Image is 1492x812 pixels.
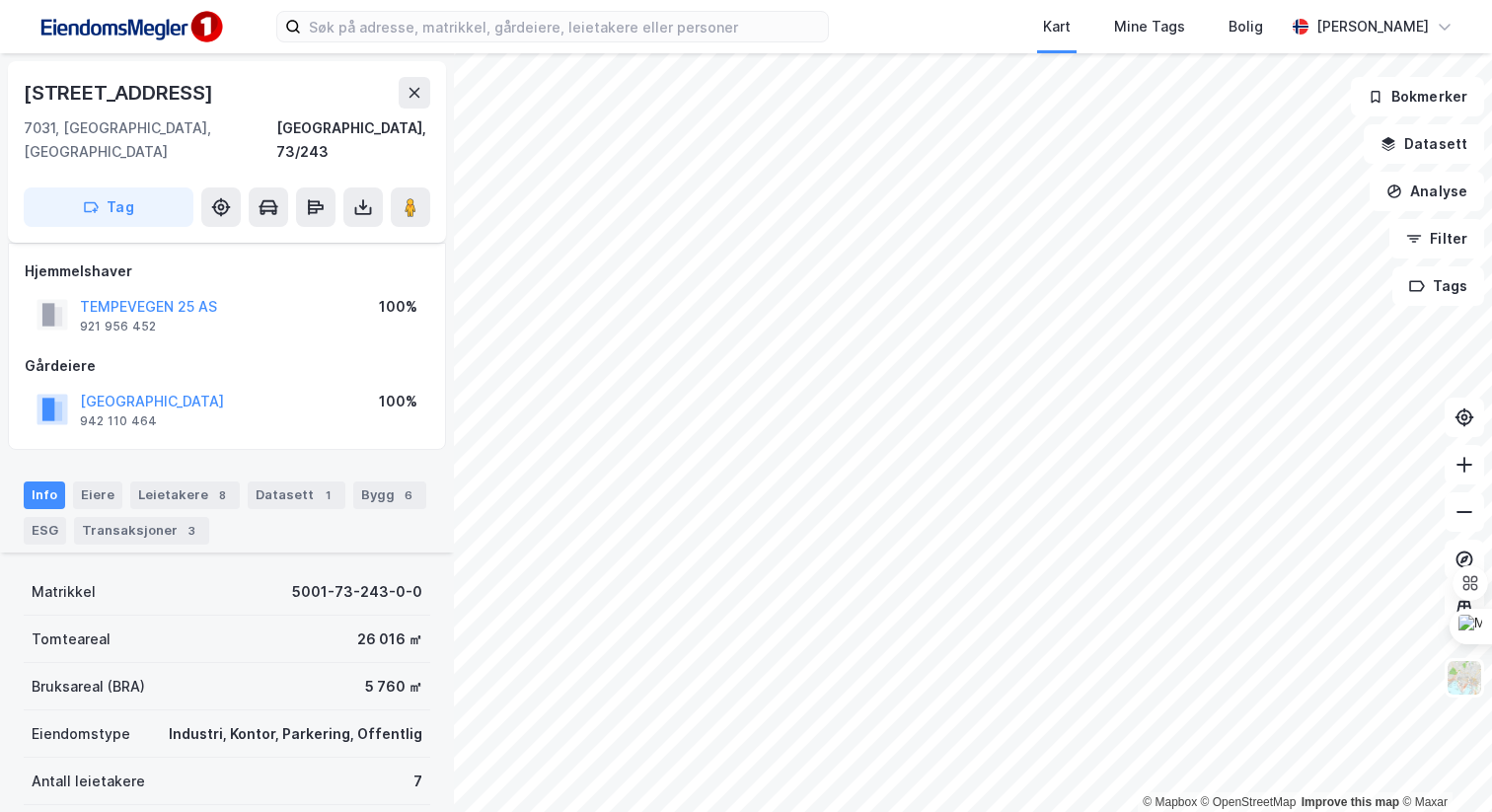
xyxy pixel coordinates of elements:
[353,481,426,509] div: Bygg
[1392,266,1484,306] button: Tags
[169,722,422,746] div: Industri, Kontor, Parkering, Offentlig
[25,354,429,378] div: Gårdeiere
[212,485,232,505] div: 8
[379,295,417,319] div: 100%
[80,413,157,429] div: 942 110 464
[276,116,430,164] div: [GEOGRAPHIC_DATA], 73/243
[1446,659,1483,697] img: Z
[365,675,422,699] div: 5 760 ㎡
[1043,15,1071,38] div: Kart
[74,517,209,545] div: Transaksjoner
[32,580,96,604] div: Matrikkel
[413,770,422,793] div: 7
[248,481,345,509] div: Datasett
[1389,219,1484,258] button: Filter
[1370,172,1484,211] button: Analyse
[32,5,229,49] img: F4PB6Px+NJ5v8B7XTbfpPpyloAAAAASUVORK5CYII=
[32,675,145,699] div: Bruksareal (BRA)
[1364,124,1484,164] button: Datasett
[1316,15,1429,38] div: [PERSON_NAME]
[357,627,422,651] div: 26 016 ㎡
[292,580,422,604] div: 5001-73-243-0-0
[1114,15,1185,38] div: Mine Tags
[1351,77,1484,116] button: Bokmerker
[130,481,240,509] div: Leietakere
[32,722,130,746] div: Eiendomstype
[301,12,828,41] input: Søk på adresse, matrikkel, gårdeiere, leietakere eller personer
[399,485,418,505] div: 6
[24,187,193,227] button: Tag
[24,116,276,164] div: 7031, [GEOGRAPHIC_DATA], [GEOGRAPHIC_DATA]
[1393,717,1492,812] iframe: Chat Widget
[32,770,145,793] div: Antall leietakere
[1302,795,1399,809] a: Improve this map
[1393,717,1492,812] div: Kontrollprogram for chat
[24,517,66,545] div: ESG
[25,259,429,283] div: Hjemmelshaver
[32,627,111,651] div: Tomteareal
[80,319,156,334] div: 921 956 452
[73,481,122,509] div: Eiere
[24,481,65,509] div: Info
[379,390,417,413] div: 100%
[24,77,217,109] div: [STREET_ADDRESS]
[182,521,201,541] div: 3
[1143,795,1197,809] a: Mapbox
[1229,15,1263,38] div: Bolig
[1201,795,1297,809] a: OpenStreetMap
[318,485,337,505] div: 1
